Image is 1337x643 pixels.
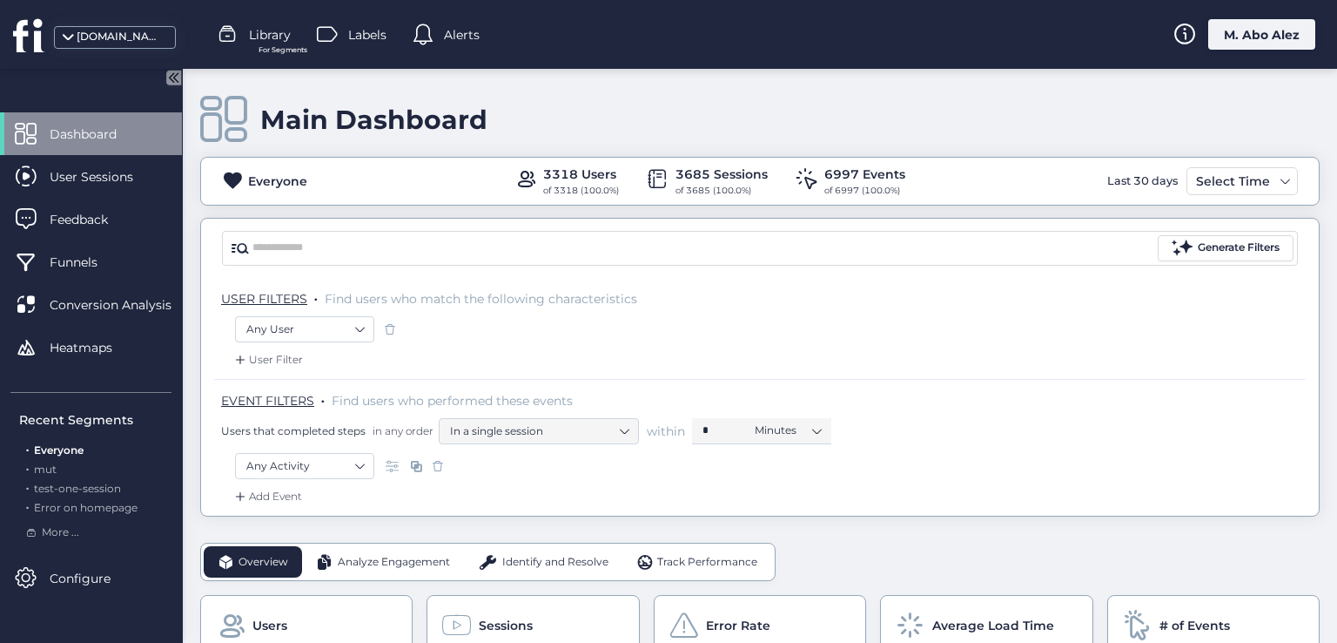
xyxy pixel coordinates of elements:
[444,25,480,44] span: Alerts
[249,25,291,44] span: Library
[26,440,29,457] span: .
[246,316,363,342] nz-select-item: Any User
[543,184,619,198] div: of 3318 (100.0%)
[50,569,137,588] span: Configure
[26,478,29,495] span: .
[50,338,138,357] span: Heatmaps
[50,167,159,186] span: User Sessions
[657,554,757,571] span: Track Performance
[1198,240,1280,256] div: Generate Filters
[246,453,363,479] nz-select-item: Any Activity
[1103,167,1182,195] div: Last 30 days
[259,44,307,56] span: For Segments
[675,165,768,184] div: 3685 Sessions
[50,253,124,272] span: Funnels
[369,423,433,438] span: in any order
[332,393,573,409] span: Find users who performed these events
[77,29,164,45] div: [DOMAIN_NAME]
[34,501,138,514] span: Error on homepage
[450,418,628,444] nz-select-item: In a single session
[232,488,302,505] div: Add Event
[50,295,198,315] span: Conversion Analysis
[824,165,905,184] div: 6997 Events
[50,125,143,144] span: Dashboard
[34,463,57,476] span: mut
[647,423,685,440] span: within
[221,291,307,307] span: USER FILTERS
[252,616,287,635] span: Users
[321,389,325,407] span: .
[19,410,171,430] div: Recent Segments
[755,417,821,443] nz-select-item: Minutes
[314,288,318,305] span: .
[232,351,303,369] div: User Filter
[348,25,386,44] span: Labels
[1158,235,1293,261] button: Generate Filters
[479,616,533,635] span: Sessions
[502,554,608,571] span: Identify and Resolve
[26,459,29,476] span: .
[338,554,450,571] span: Analyze Engagement
[50,210,134,229] span: Feedback
[1208,19,1315,50] div: M. Abo Alez
[248,172,307,191] div: Everyone
[260,104,487,136] div: Main Dashboard
[34,482,121,495] span: test-one-session
[325,291,637,307] span: Find users who match the following characteristics
[239,554,288,571] span: Overview
[221,393,314,409] span: EVENT FILTERS
[706,616,770,635] span: Error Rate
[675,184,768,198] div: of 3685 (100.0%)
[824,184,905,198] div: of 6997 (100.0%)
[34,443,84,457] span: Everyone
[42,525,79,541] span: More ...
[1159,616,1230,635] span: # of Events
[26,497,29,514] span: .
[221,423,366,438] span: Users that completed steps
[1192,171,1274,192] div: Select Time
[932,616,1054,635] span: Average Load Time
[543,165,619,184] div: 3318 Users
